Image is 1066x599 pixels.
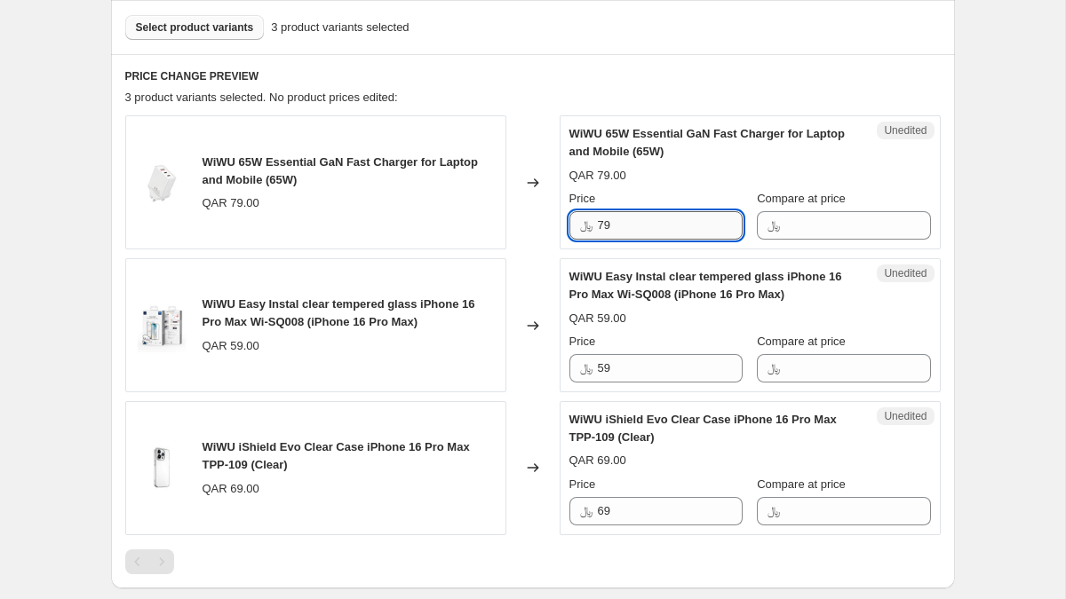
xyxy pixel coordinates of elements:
[135,299,188,352] img: Wiwu-Easy-Instal-clear-tempered-glass-iphone-16-Wi-SQ008_590e314b-94e8-44d3-9972-13c852cdd947_80x...
[884,123,927,138] span: Unedited
[569,310,626,327] div: QAR 59.00
[569,335,596,348] span: Price
[271,19,409,36] span: 3 product variants selected
[125,549,174,574] nav: Pagination
[125,15,265,40] button: Select product variants
[757,192,846,205] span: Compare at price
[125,91,398,104] span: 3 product variants selected. No product prices edited:
[757,335,846,348] span: Compare at price
[203,194,259,212] div: QAR 79.00
[768,218,780,232] span: ﷼
[580,218,593,232] span: ﷼
[203,337,259,355] div: QAR 59.00
[203,155,478,186] span: WiWU 65W Essential GaN Fast Charger for Laptop and Mobile (65W)
[884,409,927,423] span: Unedited
[135,156,188,209] img: WiWU-65W-Essen-GaN-Fast-Charger-for-Laptop-and-Mobile_80x.jpg
[203,297,475,328] span: WiWU Easy Instal clear tempered glass iPhone 16 Pro Max Wi-SQ008 (iPhone 16 Pro Max)
[136,20,254,35] span: Select product variants
[135,441,188,494] img: WiWU-iShield-Evo-Clear-Case-iPhone-16-Pro-TPP-109_092c70d9-5996-45f4-9e1d-608d933b544f_80x.jpg
[884,266,927,280] span: Unedited
[580,361,593,374] span: ﷼
[580,504,593,517] span: ﷼
[569,270,842,301] span: WiWU Easy Instal clear tempered glass iPhone 16 Pro Max Wi-SQ008 (iPhone 16 Pro Max)
[569,413,837,444] span: WiWU iShield Evo Clear Case iPhone 16 Pro Max TPP-109 (Clear)
[569,192,596,205] span: Price
[569,477,596,491] span: Price
[203,480,259,498] div: QAR 69.00
[757,477,846,491] span: Compare at price
[768,504,780,517] span: ﷼
[203,440,470,471] span: WiWU iShield Evo Clear Case iPhone 16 Pro Max TPP-109 (Clear)
[768,361,780,374] span: ﷼
[569,452,626,469] div: QAR 69.00
[569,167,626,185] div: QAR 79.00
[125,69,941,83] h6: PRICE CHANGE PREVIEW
[569,127,845,158] span: WiWU 65W Essential GaN Fast Charger for Laptop and Mobile (65W)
